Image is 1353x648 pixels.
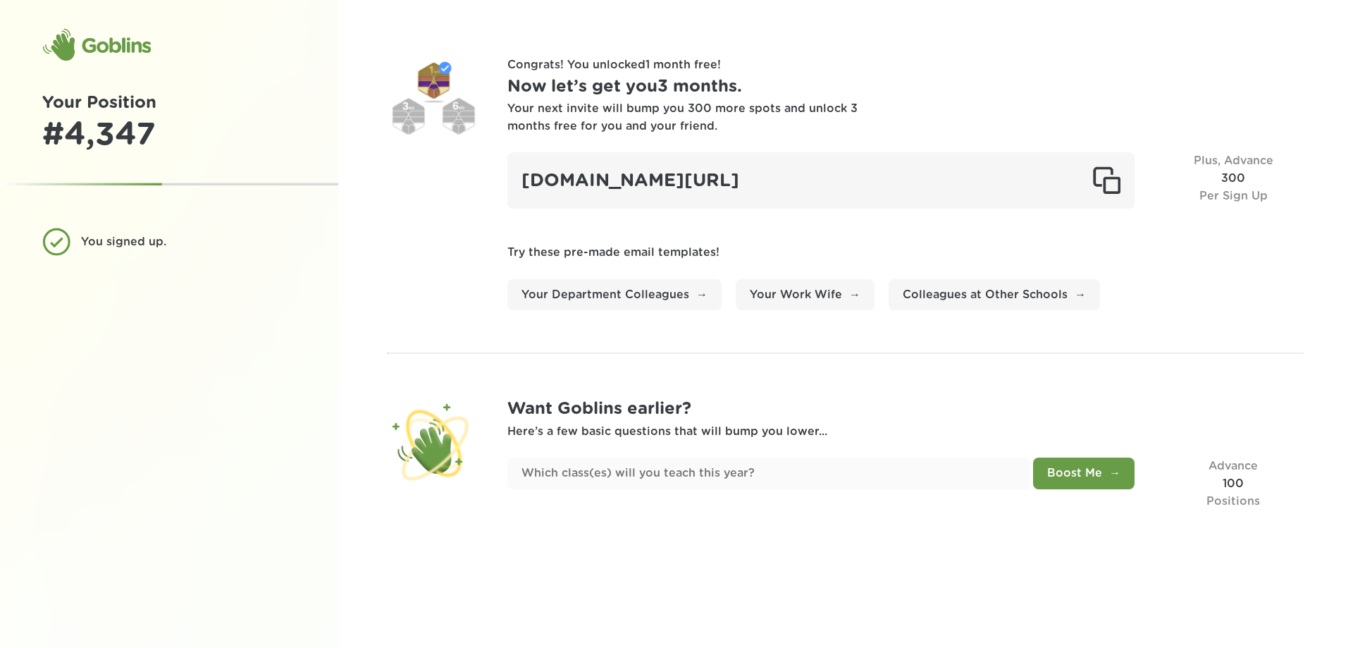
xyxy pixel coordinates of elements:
p: Here’s a few basic questions that will bump you lower... [507,423,1304,441]
h1: Your Position [42,90,296,116]
div: Goblins [42,28,151,62]
span: Plus, Advance [1194,155,1273,166]
div: Your next invite will bump you 300 more spots and unlock 3 months free for you and your friend. [507,100,860,135]
div: # 4,347 [42,116,296,154]
span: Per Sign Up [1199,190,1268,202]
h1: Now let’s get you 3 months . [507,74,1304,100]
a: Your Department Colleagues [507,279,722,311]
span: Advance [1209,460,1258,472]
h1: Want Goblins earlier? [507,396,1304,422]
a: Colleagues at Other Schools [889,279,1100,311]
p: Congrats! You unlocked 1 month free ! [507,56,1304,74]
div: [DOMAIN_NAME][URL] [507,152,1135,209]
p: Try these pre-made email templates! [507,244,1304,262]
div: 300 [1163,152,1304,209]
input: Which class(es) will you teach this year? [507,458,1030,489]
a: Your Work Wife [736,279,875,311]
div: 100 [1163,458,1304,510]
div: You signed up. [81,233,285,251]
span: Positions [1206,496,1260,507]
button: Boost Me [1033,458,1135,489]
